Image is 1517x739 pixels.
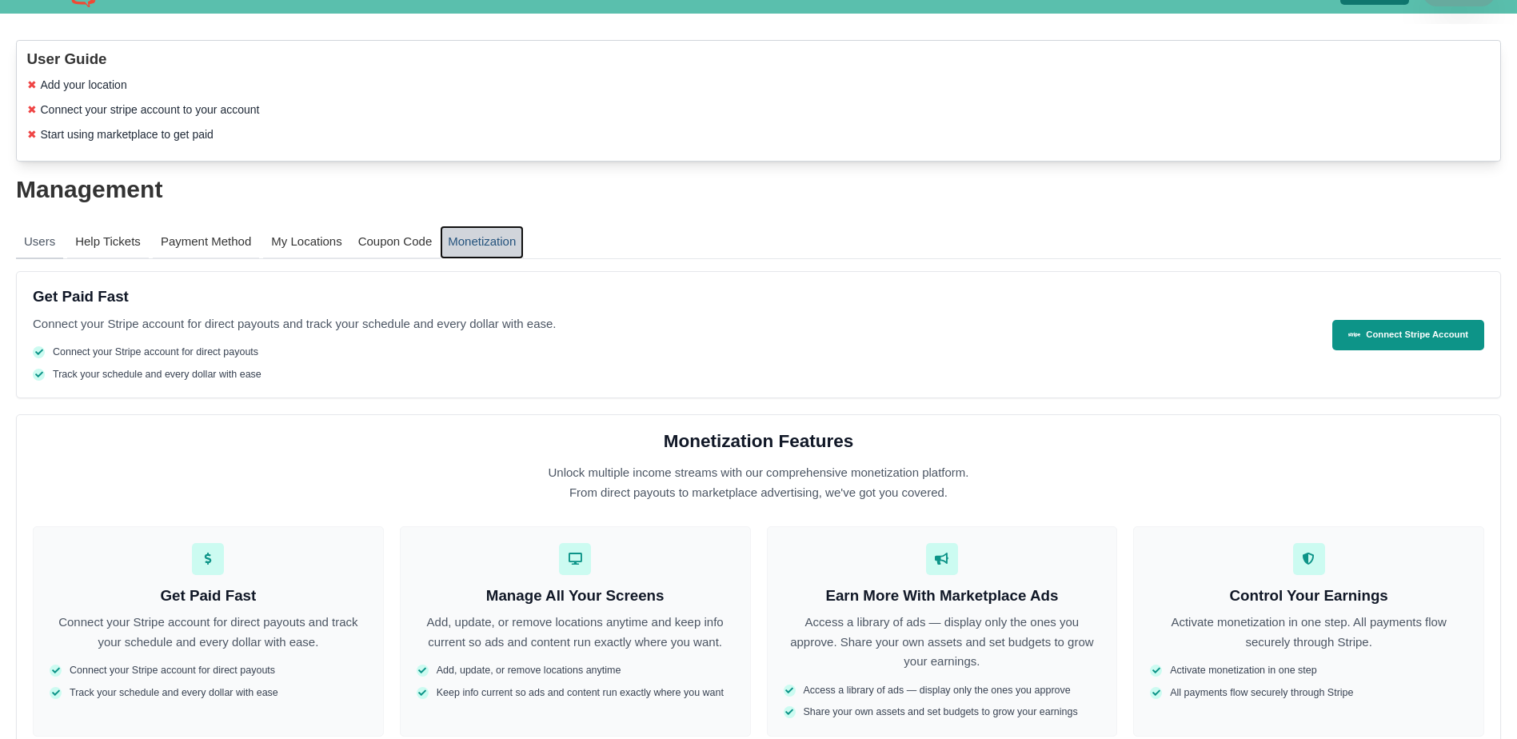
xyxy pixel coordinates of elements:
p: Unlock multiple income streams with our comprehensive monetization platform. From direct payouts ... [535,463,983,502]
p: Activate monetization in one step. All payments flow securely through Stripe. [1150,613,1467,652]
h3: Manage All Your Screens [417,587,734,605]
a: Add your location [41,78,127,91]
div: Activate monetization in one step [1150,664,1467,678]
div: Share your own assets and set budgets to grow your earnings [784,705,1101,720]
div: Connect your Stripe account for direct payouts [33,346,1316,360]
p: Add, update, or remove locations anytime and keep info current so ads and content run exactly whe... [417,613,734,652]
h3: Control Your Earnings [1150,587,1467,605]
a: Coupon Code [350,226,441,259]
p: Connect your Stripe account for direct payouts and track your schedule and every dollar with ease. [50,613,367,652]
h3: User Guide [27,50,1491,69]
span: ✖ [27,126,37,143]
span: Connect Stripe Account [1366,328,1468,342]
div: Track your schedule and every dollar with ease [33,368,1316,382]
h3: Get Paid Fast [50,587,367,605]
span: ✖ [27,102,37,118]
h2: Get Paid Fast [33,288,1316,306]
a: Start using marketplace to get paid [41,128,214,141]
div: Track your schedule and every dollar with ease [50,686,367,701]
a: Users [16,226,63,259]
p: Connect your Stripe account for direct payouts and track your schedule and every dollar with ease. [33,314,1316,334]
div: All payments flow securely through Stripe [1150,686,1467,701]
a: Help Tickets [67,226,149,259]
a: My Locations [263,226,349,259]
div: Access a library of ads — display only the ones you approve [784,684,1101,698]
h1: Monetization Features [33,431,1484,451]
a: Monetization [440,226,524,259]
h3: Earn More With Marketplace Ads [784,587,1101,605]
p: Access a library of ads — display only the ones you approve. Share your own assets and set budget... [784,613,1101,671]
span: ✖ [27,77,37,94]
div: Management [16,178,1501,202]
iframe: Chat Widget [1243,566,1517,739]
div: Add, update, or remove locations anytime [417,664,734,678]
a: Payment Method [153,226,259,259]
button: Connect Stripe Account [1332,320,1484,350]
a: Connect your stripe account to your account [41,103,260,116]
div: Keep info current so ads and content run exactly where you want [417,686,734,701]
div: Connect your Stripe account for direct payouts [50,664,367,678]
